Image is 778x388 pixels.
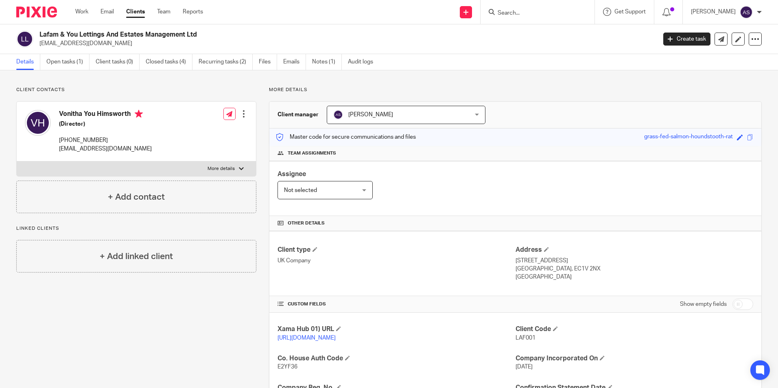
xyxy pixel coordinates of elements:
span: [DATE] [516,364,533,370]
h2: Lafam & You Lettings And Estates Management Ltd [39,31,529,39]
a: Clients [126,8,145,16]
a: [URL][DOMAIN_NAME] [278,335,336,341]
a: Recurring tasks (2) [199,54,253,70]
h4: + Add linked client [100,250,173,263]
a: Details [16,54,40,70]
a: Emails [283,54,306,70]
a: Reports [183,8,203,16]
span: E2YF36 [278,364,297,370]
img: svg%3E [740,6,753,19]
p: More details [208,166,235,172]
p: [PHONE_NUMBER] [59,136,152,144]
img: svg%3E [25,110,51,136]
a: Email [101,8,114,16]
p: More details [269,87,762,93]
a: Team [157,8,170,16]
h4: Vonitha You Himsworth [59,110,152,120]
a: Closed tasks (4) [146,54,192,70]
span: [PERSON_NAME] [348,112,393,118]
span: LAF001 [516,335,535,341]
h3: Client manager [278,111,319,119]
span: Not selected [284,187,317,193]
p: [EMAIL_ADDRESS][DOMAIN_NAME] [39,39,651,48]
h4: + Add contact [108,191,165,203]
h4: CUSTOM FIELDS [278,301,515,307]
h4: Company Incorporated On [516,354,753,363]
p: [STREET_ADDRESS] [516,257,753,265]
input: Search [497,10,570,17]
p: [PERSON_NAME] [691,8,736,16]
p: [GEOGRAPHIC_DATA] [516,273,753,281]
a: Create task [663,33,710,46]
h4: Client Code [516,325,753,334]
a: Work [75,8,88,16]
p: Master code for secure communications and files [275,133,416,141]
img: Pixie [16,7,57,17]
label: Show empty fields [680,300,727,308]
a: Notes (1) [312,54,342,70]
p: Linked clients [16,225,256,232]
span: Other details [288,220,325,227]
i: Primary [135,110,143,118]
p: UK Company [278,257,515,265]
h4: Co. House Auth Code [278,354,515,363]
h5: (Director) [59,120,152,128]
h4: Xama Hub 01) URL [278,325,515,334]
div: grass-fed-salmon-houndstooth-rat [644,133,733,142]
a: Open tasks (1) [46,54,90,70]
a: Files [259,54,277,70]
h4: Address [516,246,753,254]
a: Audit logs [348,54,379,70]
span: Team assignments [288,150,336,157]
span: Assignee [278,171,306,177]
img: svg%3E [333,110,343,120]
h4: Client type [278,246,515,254]
p: Client contacts [16,87,256,93]
span: Get Support [614,9,646,15]
p: [EMAIL_ADDRESS][DOMAIN_NAME] [59,145,152,153]
p: [GEOGRAPHIC_DATA], EC1V 2NX [516,265,753,273]
img: svg%3E [16,31,33,48]
a: Client tasks (0) [96,54,140,70]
